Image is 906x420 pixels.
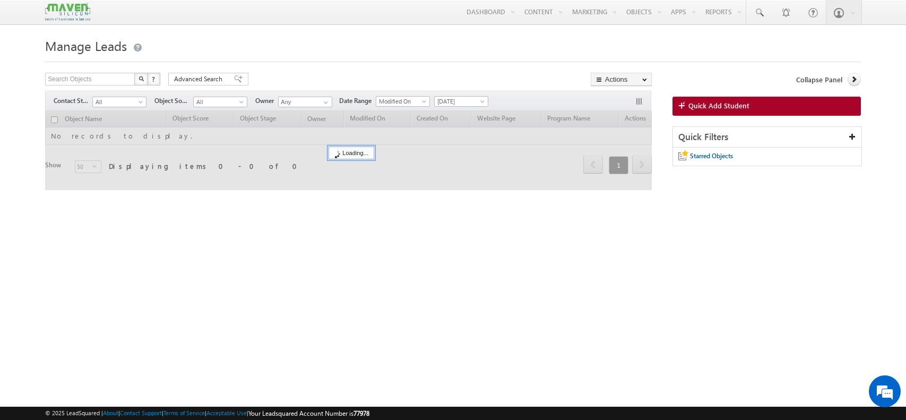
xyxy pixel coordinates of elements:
[248,409,369,417] span: Your Leadsquared Account Number is
[796,75,842,84] span: Collapse Panel
[339,96,376,106] span: Date Range
[54,96,92,106] span: Contact Stage
[278,97,332,107] input: Type to Search
[435,97,485,106] span: [DATE]
[690,152,733,160] span: Starred Objects
[103,409,118,416] a: About
[434,96,488,107] a: [DATE]
[120,409,162,416] a: Contact Support
[329,147,374,159] div: Loading...
[194,97,244,107] span: All
[152,74,157,83] span: ?
[45,3,90,21] img: Custom Logo
[318,97,331,108] a: Show All Items
[163,409,205,416] a: Terms of Service
[376,97,427,106] span: Modified On
[672,97,861,116] a: Quick Add Student
[673,127,861,148] div: Quick Filters
[206,409,247,416] a: Acceptable Use
[174,74,226,84] span: Advanced Search
[93,97,143,107] span: All
[139,76,144,81] img: Search
[148,73,160,85] button: ?
[353,409,369,417] span: 77978
[255,96,278,106] span: Owner
[193,97,247,107] a: All
[45,408,369,418] span: © 2025 LeadSquared | | | | |
[591,73,652,86] button: Actions
[376,96,430,107] a: Modified On
[92,97,146,107] a: All
[154,96,193,106] span: Object Source
[688,101,749,110] span: Quick Add Student
[45,37,127,54] span: Manage Leads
